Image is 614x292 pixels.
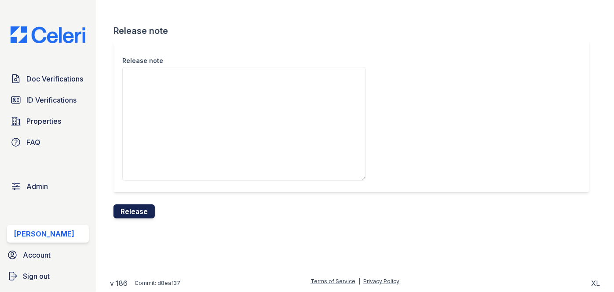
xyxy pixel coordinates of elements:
a: Terms of Service [311,278,355,285]
a: ID Verifications [7,91,89,109]
span: Properties [26,116,61,126]
button: Release [113,204,155,218]
div: [PERSON_NAME] [14,229,74,239]
span: Doc Verifications [26,74,83,84]
a: Doc Verifications [7,70,89,88]
span: FAQ [26,137,40,148]
label: Release note [122,56,163,65]
span: Admin [26,181,48,192]
a: Account [4,246,92,264]
img: CE_Logo_Blue-a8612792a0a2168367f1c8372b55b34899dd931a85d93a1a3d3e32e68fde9ad4.png [4,26,92,43]
a: Admin [7,177,89,195]
a: FAQ [7,133,89,151]
span: ID Verifications [26,95,77,105]
div: Commit: d8eaf37 [135,280,180,287]
span: Account [23,250,51,260]
a: Sign out [4,267,92,285]
a: Privacy Policy [363,278,399,285]
div: XL [591,278,600,288]
a: v 186 [110,278,128,288]
a: Properties [7,112,89,130]
div: | [358,278,360,285]
div: Release note [113,25,596,37]
span: Sign out [23,271,50,281]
